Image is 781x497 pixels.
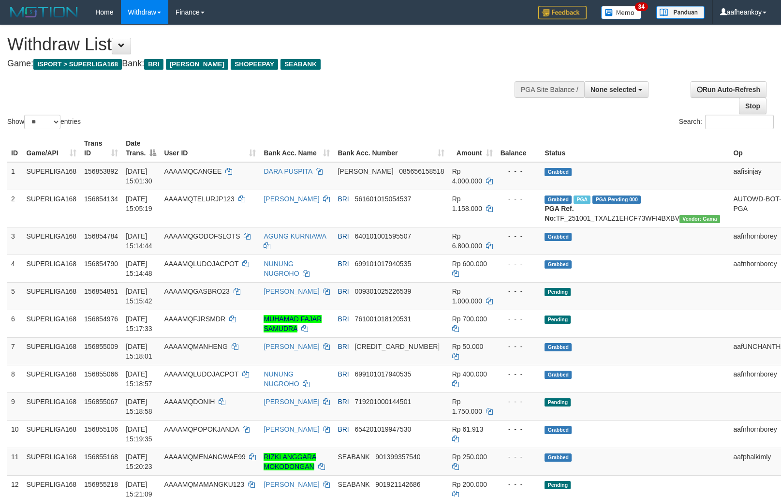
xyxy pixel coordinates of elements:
img: Feedback.jpg [538,6,587,19]
td: SUPERLIGA168 [23,392,81,420]
span: Grabbed [545,168,572,176]
span: Marked by aafsengchandara [574,196,590,204]
h4: Game: Bank: [7,59,511,69]
div: - - - [501,259,537,269]
span: [DATE] 15:18:57 [126,370,152,388]
span: [PERSON_NAME] [166,59,228,70]
span: Rp 250.000 [452,453,487,461]
span: 156854851 [84,287,118,295]
span: BRI [338,260,349,268]
span: SEABANK [338,453,369,461]
span: Grabbed [545,453,572,462]
span: Rp 700.000 [452,315,487,323]
a: [PERSON_NAME] [264,425,319,433]
td: 5 [7,282,23,310]
span: BRI [338,370,349,378]
span: Grabbed [545,371,572,379]
a: Stop [739,98,766,114]
span: 156854134 [84,195,118,203]
span: AAAAMQLUDOJACPOT [164,370,238,378]
span: AAAAMQLUDOJACPOT [164,260,238,268]
td: 3 [7,227,23,255]
span: 156853892 [84,167,118,175]
div: - - - [501,369,537,379]
td: 4 [7,255,23,282]
select: Showentries [24,115,60,129]
div: - - - [501,452,537,462]
span: Grabbed [545,196,572,204]
span: BRI [338,315,349,323]
span: [DATE] 15:14:44 [126,232,152,250]
td: 11 [7,448,23,475]
th: Game/API: activate to sort column ascending [23,135,81,162]
span: Grabbed [545,233,572,241]
td: 1 [7,162,23,190]
a: [PERSON_NAME] [264,287,319,295]
div: - - - [501,286,537,296]
span: BRI [338,398,349,406]
span: [DATE] 15:14:48 [126,260,152,277]
span: Copy 085656158518 to clipboard [399,167,444,175]
div: - - - [501,424,537,434]
span: SHOPEEPAY [231,59,278,70]
span: Grabbed [545,260,572,269]
td: SUPERLIGA168 [23,227,81,255]
th: Date Trans.: activate to sort column descending [122,135,160,162]
label: Search: [679,115,774,129]
a: NUNUNG NUGROHO [264,370,299,388]
span: BRI [338,232,349,240]
span: 156855067 [84,398,118,406]
span: Copy 901399357540 to clipboard [375,453,420,461]
span: ISPORT > SUPERLIGA168 [33,59,122,70]
input: Search: [705,115,774,129]
a: AGUNG KURNIAWA [264,232,326,240]
span: BRI [338,425,349,433]
div: - - - [501,342,537,351]
th: Status [541,135,729,162]
span: Copy 177201002106533 to clipboard [354,343,440,350]
label: Show entries [7,115,81,129]
span: Copy 699101017940535 to clipboard [354,260,411,268]
span: None selected [590,86,636,93]
span: AAAAMQFJRSMDR [164,315,225,323]
span: Copy 640101001595507 to clipboard [354,232,411,240]
img: panduan.png [656,6,705,19]
span: 156854790 [84,260,118,268]
span: AAAAMQGASBRO23 [164,287,229,295]
td: 7 [7,337,23,365]
span: BRI [338,343,349,350]
td: SUPERLIGA168 [23,282,81,310]
a: DARA PUSPITA [264,167,312,175]
th: Amount: activate to sort column ascending [448,135,497,162]
span: AAAAMQPOPOKJANDA [164,425,239,433]
span: AAAAMQMAMANGKU123 [164,481,244,488]
span: PGA Pending [592,196,641,204]
td: SUPERLIGA168 [23,365,81,392]
th: Trans ID: activate to sort column ascending [80,135,122,162]
td: SUPERLIGA168 [23,255,81,282]
div: - - - [501,166,537,176]
span: BRI [338,287,349,295]
a: Run Auto-Refresh [691,81,766,98]
span: Pending [545,481,571,489]
td: TF_251001_TXALZ1EHCF73WFI4BXBV [541,190,729,227]
th: ID [7,135,23,162]
a: [PERSON_NAME] [264,481,319,488]
span: Grabbed [545,343,572,351]
span: [DATE] 15:05:19 [126,195,152,212]
span: Copy 901921142686 to clipboard [375,481,420,488]
span: 156854784 [84,232,118,240]
div: - - - [501,194,537,204]
td: SUPERLIGA168 [23,448,81,475]
span: SEABANK [338,481,369,488]
span: Rp 1.158.000 [452,195,482,212]
span: Copy 761001018120531 to clipboard [354,315,411,323]
a: [PERSON_NAME] [264,195,319,203]
span: BRI [144,59,163,70]
a: RIZKI ANGGARA MOKODONGAN [264,453,316,470]
span: 156855218 [84,481,118,488]
span: AAAAMQMANHENG [164,343,227,350]
span: AAAAMQDONIH [164,398,215,406]
span: Rp 400.000 [452,370,487,378]
span: Pending [545,316,571,324]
